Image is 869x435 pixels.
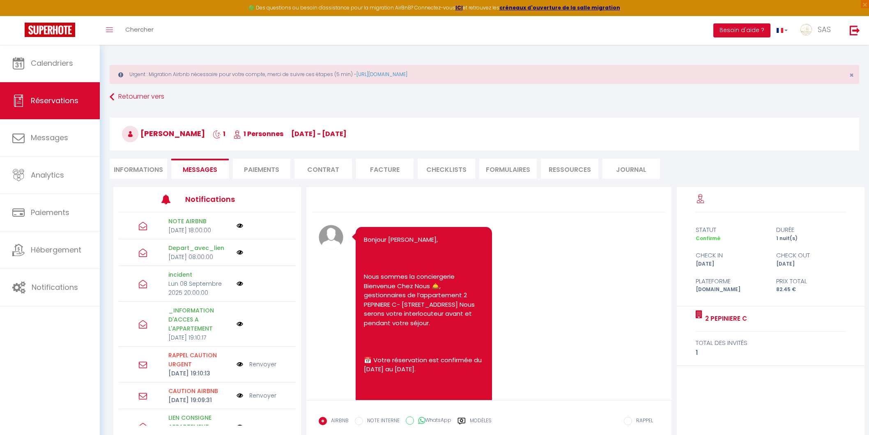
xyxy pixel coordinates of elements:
[237,222,243,229] img: NO IMAGE
[770,276,851,286] div: Prix total
[237,360,243,369] img: NO IMAGE
[294,159,352,179] li: Contrat
[356,159,414,179] li: Facture
[696,338,846,348] div: total des invités
[690,260,770,268] div: [DATE]
[233,129,283,139] span: 1 Personnes
[356,71,407,78] a: [URL][DOMAIN_NAME]
[499,4,620,11] a: créneaux d'ouverture de la salle migration
[770,225,851,235] div: durée
[168,217,231,226] p: NOTE AIRBNB
[713,23,770,37] button: Besoin d'aide ?
[849,70,854,80] span: ×
[690,225,770,235] div: statut
[418,159,475,179] li: CHECKLISTS
[168,270,231,279] p: incident
[249,391,276,400] a: Renvoyer
[800,23,812,36] img: ...
[168,226,231,235] p: [DATE] 18:00:00
[237,423,243,430] img: NO IMAGE
[32,282,78,292] span: Notifications
[690,286,770,294] div: [DOMAIN_NAME]
[25,23,75,37] img: Super Booking
[213,129,225,139] span: 1
[168,351,231,369] p: Motif d'échec d'envoi
[690,276,770,286] div: Plateforme
[168,252,231,261] p: [DATE] 08:00:00
[125,25,154,34] span: Chercher
[818,24,831,35] span: SAS
[702,314,747,324] a: 2 PEPINIERE C
[31,95,78,106] span: Réservations
[770,250,851,260] div: check out
[455,4,463,11] a: ICI
[31,207,69,217] span: Paiements
[110,65,859,84] div: Urgent : Migration Airbnb nécessaire pour votre compte, merci de suivre ces étapes (5 min) -
[696,235,720,242] span: Confirmé
[794,16,841,45] a: ... SAS
[168,306,231,333] p: _INFORMATION D'ACCES A L'APPARTEMENT
[363,417,400,426] label: NOTE INTERNE
[690,250,770,260] div: check in
[168,333,231,342] p: [DATE] 19:10:17
[770,286,851,294] div: 82.45 €
[185,190,259,208] h3: Notifications
[110,90,859,104] a: Retourner vers
[237,321,243,327] img: NO IMAGE
[237,249,243,256] img: NO IMAGE
[122,128,205,139] span: [PERSON_NAME]
[850,25,860,35] img: logout
[770,235,851,243] div: 1 nuit(s)
[479,159,537,179] li: FORMULAIRES
[31,58,73,68] span: Calendriers
[602,159,660,179] li: Journal
[31,245,81,255] span: Hébergement
[31,132,68,143] span: Messages
[183,165,217,174] span: Messages
[632,417,653,426] label: RAPPEL
[770,260,851,268] div: [DATE]
[470,417,492,431] label: Modèles
[291,129,347,139] span: [DATE] - [DATE]
[237,280,243,287] img: NO IMAGE
[414,416,451,426] label: WhatsApp
[849,72,854,79] button: Close
[119,16,160,45] a: Chercher
[168,279,231,297] p: Lun 08 Septembre 2025 20:00:00
[168,386,231,396] p: Motif d'échec d'envoi
[110,159,167,179] li: Informations
[31,170,64,180] span: Analytics
[237,391,243,400] img: NO IMAGE
[168,396,231,405] p: [DATE] 19:09:31
[696,348,846,358] div: 1
[233,159,290,179] li: Paiements
[168,413,231,431] p: LIEN CONSIGNE APPARTEMENT
[541,159,598,179] li: Ressources
[168,369,231,378] p: [DATE] 19:10:13
[319,225,343,250] img: avatar.png
[327,417,349,426] label: AIRBNB
[249,360,276,369] a: Renvoyer
[168,243,231,252] p: Depart_avec_lien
